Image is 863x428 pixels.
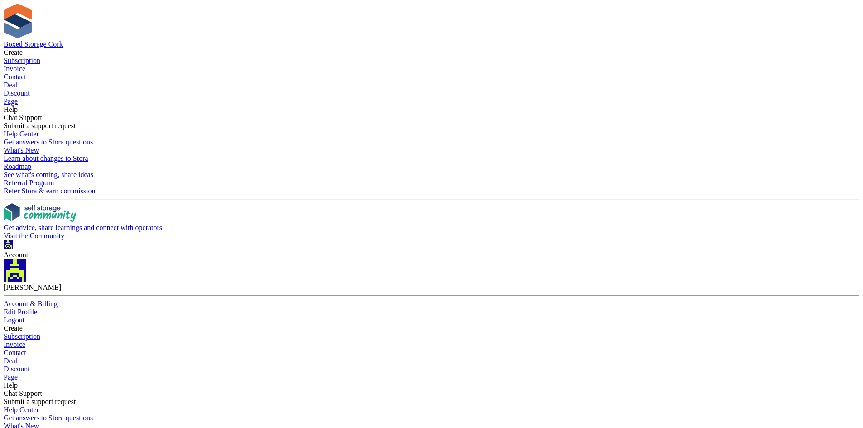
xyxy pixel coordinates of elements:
span: Visit the Community [4,232,64,240]
a: Page [4,97,859,106]
span: Help Center [4,130,39,138]
a: Logout [4,316,859,324]
div: Refer Stora & earn commission [4,187,859,195]
span: Chat Support [4,114,42,121]
a: Invoice [4,65,859,73]
span: Help Center [4,406,39,414]
span: Help [4,106,18,113]
a: Contact [4,349,859,357]
div: Get advice, share learnings and connect with operators [4,224,859,232]
span: What's New [4,146,39,154]
span: Create [4,324,23,332]
div: Get answers to Stora questions [4,138,859,146]
a: Discount [4,365,859,373]
a: Account & Billing [4,300,859,308]
img: Vincent [4,259,26,282]
span: Chat Support [4,390,42,397]
a: Boxed Storage Cork [4,40,63,48]
a: Deal [4,81,859,89]
a: Subscription [4,332,859,341]
a: Subscription [4,57,859,65]
img: community-logo-e120dcb29bea30313fccf008a00513ea5fe9ad107b9d62852cae38739ed8438e.svg [4,203,76,222]
img: stora-icon-8386f47178a22dfd0bd8f6a31ec36ba5ce8667c1dd55bd0f319d3a0aa187defe.svg [4,4,32,38]
a: Discount [4,89,859,97]
span: Help [4,381,18,389]
a: What's New Learn about changes to Stora [4,146,859,163]
span: Account [4,251,28,259]
a: Help Center Get answers to Stora questions [4,406,859,422]
span: Referral Program [4,179,54,187]
a: Referral Program Refer Stora & earn commission [4,179,859,195]
span: Roadmap [4,163,31,170]
div: [PERSON_NAME] [4,284,859,292]
a: Contact [4,73,859,81]
a: Get advice, share learnings and connect with operators Visit the Community [4,203,859,240]
span: Create [4,48,23,56]
a: Help Center Get answers to Stora questions [4,130,859,146]
a: Edit Profile [4,308,859,316]
a: Deal [4,357,859,365]
div: Submit a support request [4,122,859,130]
a: Invoice [4,341,859,349]
div: Learn about changes to Stora [4,154,859,163]
a: Page [4,373,859,381]
div: Submit a support request [4,398,859,406]
a: Roadmap See what's coming, share ideas [4,163,859,179]
img: Vincent [4,240,13,249]
div: See what's coming, share ideas [4,171,859,179]
div: Get answers to Stora questions [4,414,859,422]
